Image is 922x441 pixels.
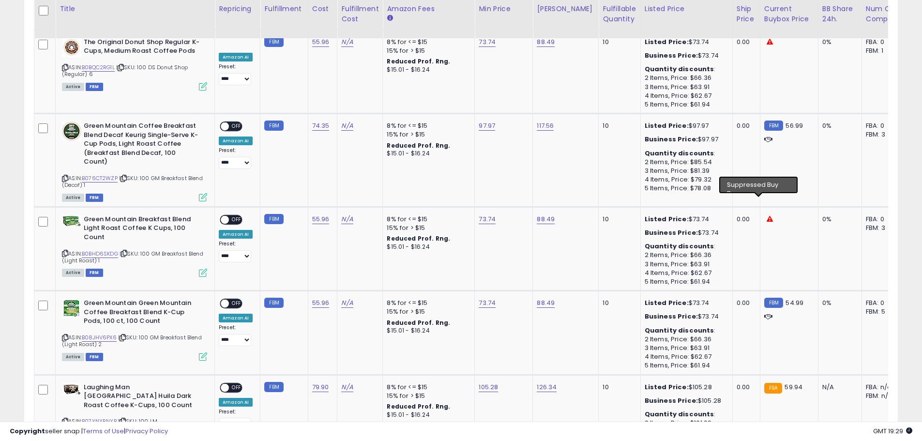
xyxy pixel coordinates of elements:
div: : [645,326,725,335]
small: FBM [264,382,283,392]
div: Repricing [219,4,256,14]
div: 8% for <= $15 [387,122,467,130]
div: 2 Items, Price: $66.36 [645,74,725,82]
div: $97.97 [645,135,725,144]
a: 79.90 [312,382,329,392]
img: 41Qn5BZ-LdL._SL40_.jpg [62,38,81,57]
div: ASIN: [62,122,207,200]
div: Amazon Fees [387,4,470,14]
div: FBM: 1 [866,46,898,55]
div: 0.00 [737,299,753,307]
div: 15% for > $15 [387,46,467,55]
div: Fulfillment [264,4,303,14]
div: $73.74 [645,51,725,60]
span: OFF [229,122,244,131]
a: N/A [341,214,353,224]
a: 74.35 [312,121,330,131]
b: The Original Donut Shop Regular K-Cups, Medium Roast Coffee Pods [84,38,201,58]
div: seller snap | | [10,427,168,436]
div: 4 Items, Price: $62.67 [645,91,725,100]
span: All listings currently available for purchase on Amazon [62,353,84,361]
div: 4 Items, Price: $62.67 [645,269,725,277]
div: 0% [822,299,854,307]
a: 73.74 [479,298,496,308]
span: 2025-08-10 19:29 GMT [873,426,912,436]
a: 55.96 [312,214,330,224]
div: FBM: 5 [866,307,898,316]
div: 3 Items, Price: $63.91 [645,83,725,91]
div: 2 Items, Price: $66.36 [645,335,725,344]
div: 4 Items, Price: $62.67 [645,352,725,361]
div: Amazon AI [219,137,253,145]
b: Reduced Prof. Rng. [387,319,450,327]
div: [PERSON_NAME] [537,4,594,14]
span: FBM [86,194,103,202]
div: FBA: 0 [866,299,898,307]
div: FBA: 0 [866,215,898,224]
a: 97.97 [479,121,495,131]
div: 10 [603,299,633,307]
a: 73.74 [479,214,496,224]
span: | SKU: 100 DS Donut Shop (Regular) 6 [62,63,188,78]
div: FBA: n/a [866,383,898,392]
div: $73.74 [645,228,725,237]
div: : [645,410,725,419]
div: 15% for > $15 [387,392,467,400]
a: B076CT2WZP [82,174,118,182]
div: 0% [822,38,854,46]
img: 51bpWxS86gL._SL40_.jpg [62,122,81,141]
div: FBM: 3 [866,130,898,139]
b: Business Price: [645,312,698,321]
div: FBA: 0 [866,122,898,130]
a: Terms of Use [83,426,124,436]
div: 3 Items, Price: $63.91 [645,344,725,352]
b: Business Price: [645,228,698,237]
div: 8% for <= $15 [387,215,467,224]
b: Listed Price: [645,298,689,307]
img: 41MkGOL66eL._SL40_.jpg [62,215,81,227]
b: Green Mountain Green Mountain Coffee Breakfast Blend K-Cup Pods, 100 ct, 100 Count [84,299,201,328]
b: Reduced Prof. Rng. [387,141,450,150]
div: Cost [312,4,333,14]
div: 10 [603,383,633,392]
a: B0BQC2RG1L [82,63,115,72]
span: | SKU: 100 GM Breakfast Blend (Light Roast) 1 [62,250,203,264]
div: 8% for <= $15 [387,38,467,46]
div: 0.00 [737,38,753,46]
a: 88.49 [537,37,555,47]
div: Preset: [219,147,253,169]
div: : [645,242,725,251]
b: Green Mountain Coffee Breakfast Blend Decaf Keurig Single-Serve K-Cup Pods, Light Roast Coffee (B... [84,122,201,169]
div: Preset: [219,324,253,346]
div: FBM: n/a [866,392,898,400]
div: 0% [822,215,854,224]
div: Preset: [219,409,253,430]
b: Quantity discounts [645,149,714,158]
small: FBM [764,121,783,131]
div: Amazon AI [219,314,253,322]
b: Laughing Man [GEOGRAPHIC_DATA] Huila Dark Roast Coffee K-Cups, 100 Count [84,383,201,412]
div: FBA: 0 [866,38,898,46]
a: N/A [341,37,353,47]
a: 55.96 [312,298,330,308]
div: 15% for > $15 [387,307,467,316]
span: FBM [86,269,103,277]
a: 88.49 [537,214,555,224]
a: 117.56 [537,121,554,131]
div: Preset: [219,63,253,85]
div: 0.00 [737,383,753,392]
span: All listings currently available for purchase on Amazon [62,83,84,91]
b: Reduced Prof. Rng. [387,234,450,243]
div: Listed Price [645,4,728,14]
small: FBM [264,214,283,224]
div: N/A [822,383,854,392]
b: Listed Price: [645,121,689,130]
small: Amazon Fees. [387,14,393,23]
div: Current Buybox Price [764,4,814,24]
b: Quantity discounts [645,64,714,74]
small: FBM [264,37,283,47]
a: 73.74 [479,37,496,47]
b: Business Price: [645,135,698,144]
div: 5 Items, Price: $61.94 [645,361,725,370]
div: BB Share 24h. [822,4,858,24]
